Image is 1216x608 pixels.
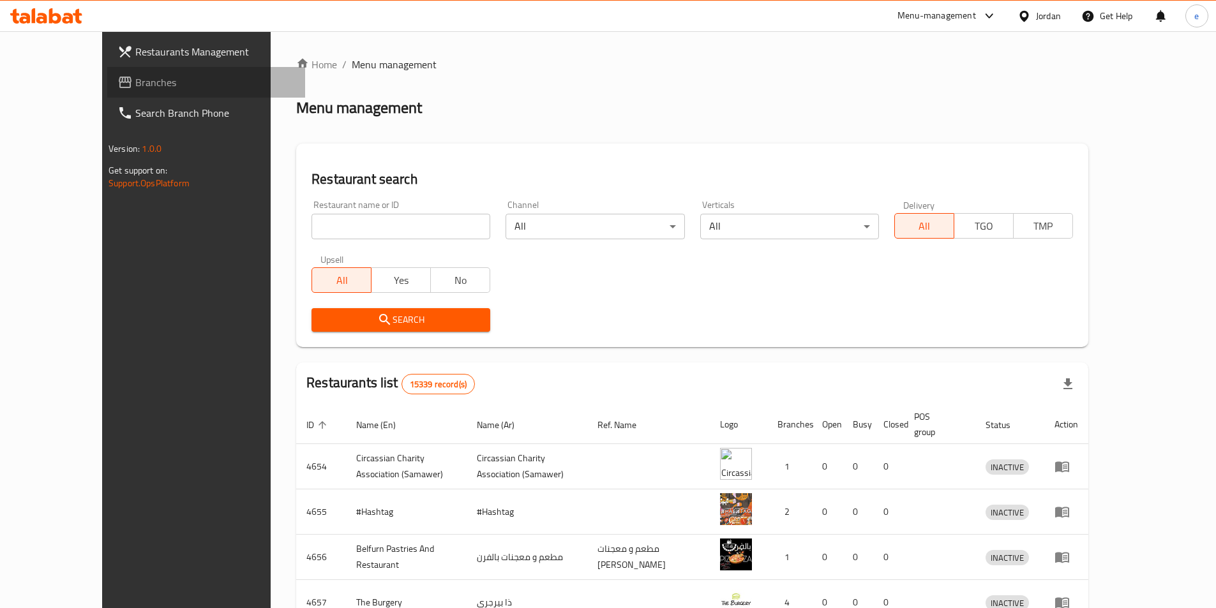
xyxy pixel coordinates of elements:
[894,213,954,239] button: All
[873,535,904,580] td: 0
[812,405,843,444] th: Open
[767,444,812,489] td: 1
[346,535,467,580] td: Belfurn Pastries And Restaurant
[720,538,752,570] img: Belfurn Pastries And Restaurant
[296,57,337,72] a: Home
[317,271,366,290] span: All
[296,98,422,118] h2: Menu management
[320,255,344,263] label: Upsell
[430,267,490,293] button: No
[402,378,474,390] span: 15339 record(s)
[346,489,467,535] td: #Hashtag
[843,489,873,535] td: 0
[436,271,485,290] span: No
[467,489,587,535] td: #Hashtag
[597,417,653,433] span: Ref. Name
[356,417,412,433] span: Name (En)
[467,535,587,580] td: مطعم و معجنات بالفرن
[402,374,475,394] div: Total records count
[873,489,904,535] td: 0
[720,448,752,480] img: ​Circassian ​Charity ​Association​ (Samawer)
[109,162,167,179] span: Get support on:
[700,214,879,239] div: All
[914,409,960,440] span: POS group
[135,105,295,121] span: Search Branch Phone
[986,417,1027,433] span: Status
[873,444,904,489] td: 0
[710,405,767,444] th: Logo
[107,67,305,98] a: Branches
[986,550,1029,565] div: INACTIVE
[767,535,812,580] td: 1
[371,267,431,293] button: Yes
[107,98,305,128] a: Search Branch Phone
[306,373,475,394] h2: Restaurants list
[135,44,295,59] span: Restaurants Management
[312,170,1073,189] h2: Restaurant search
[1036,9,1061,23] div: Jordan
[506,214,684,239] div: All
[296,444,346,489] td: 4654
[142,140,161,157] span: 1.0.0
[1044,405,1088,444] th: Action
[352,57,437,72] span: Menu management
[843,405,873,444] th: Busy
[1053,369,1083,399] div: Export file
[873,405,904,444] th: Closed
[812,535,843,580] td: 0
[986,459,1029,475] div: INACTIVE
[986,460,1029,475] span: INACTIVE
[986,551,1029,565] span: INACTIVE
[135,75,295,90] span: Branches
[1055,504,1078,519] div: Menu
[1194,9,1199,23] span: e
[1019,217,1068,235] span: TMP
[312,308,490,332] button: Search
[843,535,873,580] td: 0
[342,57,347,72] li: /
[900,217,949,235] span: All
[812,489,843,535] td: 0
[296,57,1088,72] nav: breadcrumb
[812,444,843,489] td: 0
[296,489,346,535] td: 4655
[107,36,305,67] a: Restaurants Management
[897,8,976,24] div: Menu-management
[1055,459,1078,474] div: Menu
[986,505,1029,520] span: INACTIVE
[296,535,346,580] td: 4656
[312,267,372,293] button: All
[903,200,935,209] label: Delivery
[477,417,531,433] span: Name (Ar)
[1013,213,1073,239] button: TMP
[954,213,1014,239] button: TGO
[346,444,467,489] td: ​Circassian ​Charity ​Association​ (Samawer)
[109,140,140,157] span: Version:
[720,493,752,525] img: #Hashtag
[767,405,812,444] th: Branches
[312,214,490,239] input: Search for restaurant name or ID..
[322,312,480,328] span: Search
[843,444,873,489] td: 0
[587,535,710,580] td: مطعم و معجنات [PERSON_NAME]
[1055,549,1078,565] div: Menu
[306,417,331,433] span: ID
[377,271,426,290] span: Yes
[109,175,190,191] a: Support.OpsPlatform
[767,489,812,535] td: 2
[959,217,1009,235] span: TGO
[467,444,587,489] td: ​Circassian ​Charity ​Association​ (Samawer)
